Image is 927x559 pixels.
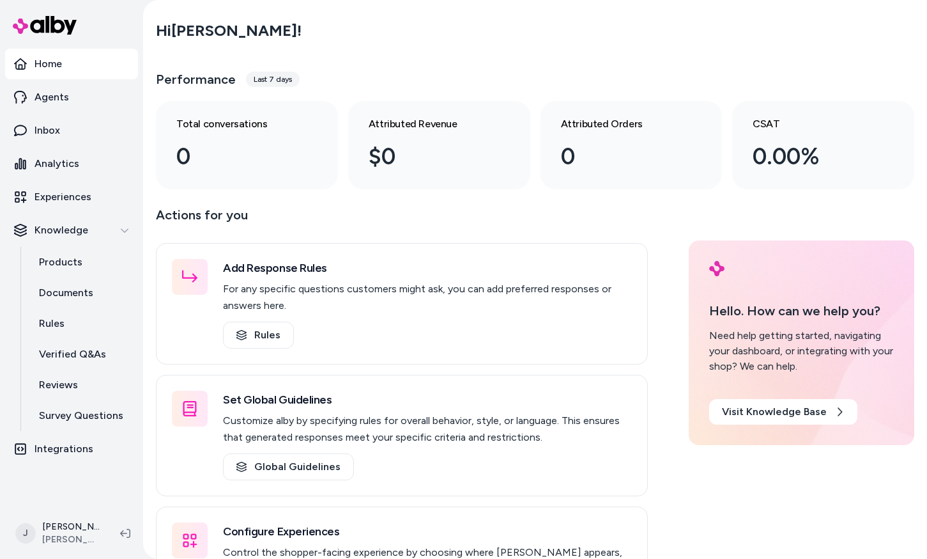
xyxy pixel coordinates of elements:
h3: CSAT [753,116,873,132]
img: alby Logo [13,16,77,35]
p: Integrations [34,441,93,457]
h3: Attributed Orders [561,116,682,132]
p: Hello. How can we help you? [709,301,894,320]
p: Customize alby by specifying rules for overall behavior, style, or language. This ensures that ge... [223,413,632,446]
a: Attributed Orders 0 [540,101,723,189]
p: Products [39,255,82,270]
a: CSAT 0.00% [732,101,914,189]
a: Rules [26,308,138,339]
a: Products [26,247,138,278]
div: $0 [369,139,489,174]
a: Experiences [5,182,138,212]
div: Last 7 days [246,72,300,87]
p: [PERSON_NAME] [42,521,100,533]
h3: Configure Experiences [223,523,632,540]
a: Analytics [5,148,138,179]
p: Survey Questions [39,408,123,423]
a: Global Guidelines [223,453,354,480]
div: 0 [561,139,682,174]
img: alby Logo [709,261,724,276]
a: Attributed Revenue $0 [348,101,530,189]
a: Visit Knowledge Base [709,399,857,425]
span: J [15,523,36,544]
a: Survey Questions [26,400,138,431]
p: Reviews [39,377,78,393]
p: Documents [39,285,93,301]
div: 0 [176,139,297,174]
a: Rules [223,322,294,349]
p: Home [34,56,62,72]
a: Reviews [26,370,138,400]
p: Inbox [34,123,60,138]
div: Need help getting started, navigating your dashboard, or integrating with your shop? We can help. [709,328,894,374]
h3: Performance [156,70,236,88]
p: Verified Q&As [39,347,106,362]
a: Integrations [5,434,138,464]
button: Knowledge [5,215,138,246]
a: Home [5,49,138,79]
span: [PERSON_NAME] [42,533,100,546]
a: Documents [26,278,138,308]
p: Actions for you [156,205,648,235]
p: Analytics [34,156,79,171]
a: Verified Q&As [26,339,138,370]
h2: Hi [PERSON_NAME] ! [156,21,302,40]
div: 0.00% [753,139,873,174]
p: Knowledge [34,223,88,238]
h3: Attributed Revenue [369,116,489,132]
a: Total conversations 0 [156,101,338,189]
a: Inbox [5,115,138,146]
h3: Set Global Guidelines [223,391,632,409]
p: Agents [34,90,69,105]
p: Experiences [34,189,91,205]
button: J[PERSON_NAME][PERSON_NAME] [8,513,110,554]
p: For any specific questions customers might ask, you can add preferred responses or answers here. [223,281,632,314]
a: Agents [5,82,138,113]
p: Rules [39,316,65,331]
h3: Add Response Rules [223,259,632,277]
h3: Total conversations [176,116,297,132]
